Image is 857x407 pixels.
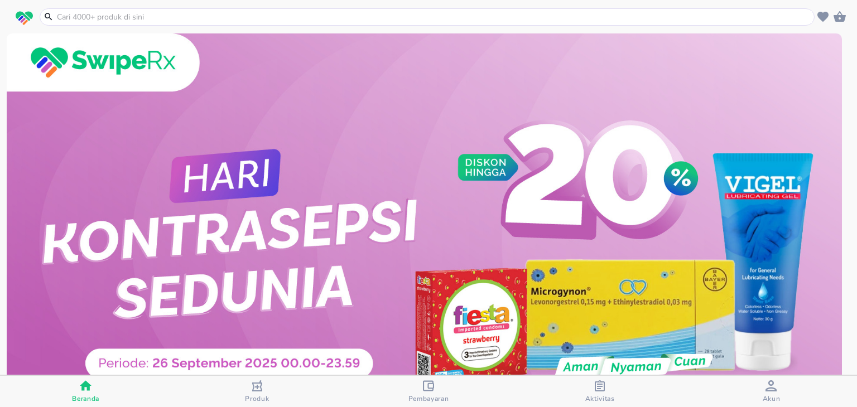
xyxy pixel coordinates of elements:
button: Akun [686,376,857,407]
span: Beranda [72,394,99,403]
span: Akun [763,394,781,403]
button: Pembayaran [343,376,514,407]
input: Cari 4000+ produk di sini [56,11,812,23]
button: Produk [171,376,343,407]
span: Produk [245,394,269,403]
button: Aktivitas [514,376,686,407]
span: Pembayaran [408,394,449,403]
img: logo_swiperx_s.bd005f3b.svg [16,11,33,26]
span: Aktivitas [585,394,615,403]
